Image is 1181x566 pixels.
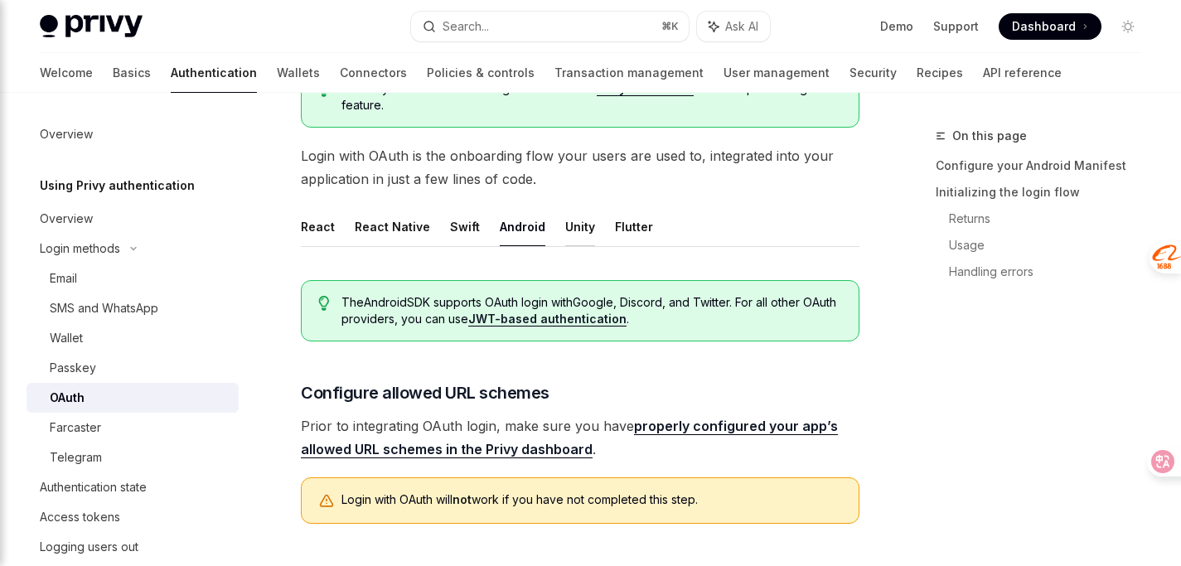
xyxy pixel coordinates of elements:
[341,80,843,114] span: Enable your desired OAuth login method in the before implementing this feature.
[301,144,859,191] span: Login with OAuth is the onboarding flow your users are used to, integrated into your application ...
[40,477,147,497] div: Authentication state
[50,298,158,318] div: SMS and WhatsApp
[113,53,151,93] a: Basics
[450,207,480,246] button: Swift
[1115,13,1141,40] button: Toggle dark mode
[27,472,239,502] a: Authentication state
[355,207,430,246] button: React Native
[341,294,843,327] span: The Android SDK supports OAuth login with Google, Discord, and Twitter . For all other OAuth prov...
[27,204,239,234] a: Overview
[50,328,83,348] div: Wallet
[301,207,335,246] button: React
[50,388,85,408] div: OAuth
[949,259,1154,285] a: Handling errors
[949,206,1154,232] a: Returns
[318,296,330,311] svg: Tip
[27,323,239,353] a: Wallet
[427,53,535,93] a: Policies & controls
[724,53,830,93] a: User management
[27,353,239,383] a: Passkey
[933,18,979,35] a: Support
[500,207,545,246] button: Android
[40,176,195,196] h5: Using Privy authentication
[40,239,120,259] div: Login methods
[341,491,842,510] div: Login with OAuth will work if you have not completed this step.
[27,443,239,472] a: Telegram
[27,502,239,532] a: Access tokens
[27,413,239,443] a: Farcaster
[952,126,1027,146] span: On this page
[27,532,239,562] a: Logging users out
[50,358,96,378] div: Passkey
[277,53,320,93] a: Wallets
[917,53,963,93] a: Recipes
[697,12,770,41] button: Ask AI
[725,18,758,35] span: Ask AI
[849,53,897,93] a: Security
[661,20,679,33] span: ⌘ K
[468,312,627,327] a: JWT-based authentication
[936,179,1154,206] a: Initializing the login flow
[171,53,257,93] a: Authentication
[301,381,549,404] span: Configure allowed URL schemes
[318,493,335,510] svg: Warning
[880,18,913,35] a: Demo
[615,207,653,246] button: Flutter
[40,537,138,557] div: Logging users out
[554,53,704,93] a: Transaction management
[27,383,239,413] a: OAuth
[27,264,239,293] a: Email
[999,13,1101,40] a: Dashboard
[40,15,143,38] img: light logo
[50,418,101,438] div: Farcaster
[949,232,1154,259] a: Usage
[565,207,595,246] button: Unity
[453,492,472,506] strong: not
[50,447,102,467] div: Telegram
[411,12,688,41] button: Search...⌘K
[27,293,239,323] a: SMS and WhatsApp
[40,124,93,144] div: Overview
[983,53,1062,93] a: API reference
[27,119,239,149] a: Overview
[40,209,93,229] div: Overview
[50,268,77,288] div: Email
[1012,18,1076,35] span: Dashboard
[40,53,93,93] a: Welcome
[40,507,120,527] div: Access tokens
[340,53,407,93] a: Connectors
[443,17,489,36] div: Search...
[301,414,859,461] span: Prior to integrating OAuth login, make sure you have .
[936,152,1154,179] a: Configure your Android Manifest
